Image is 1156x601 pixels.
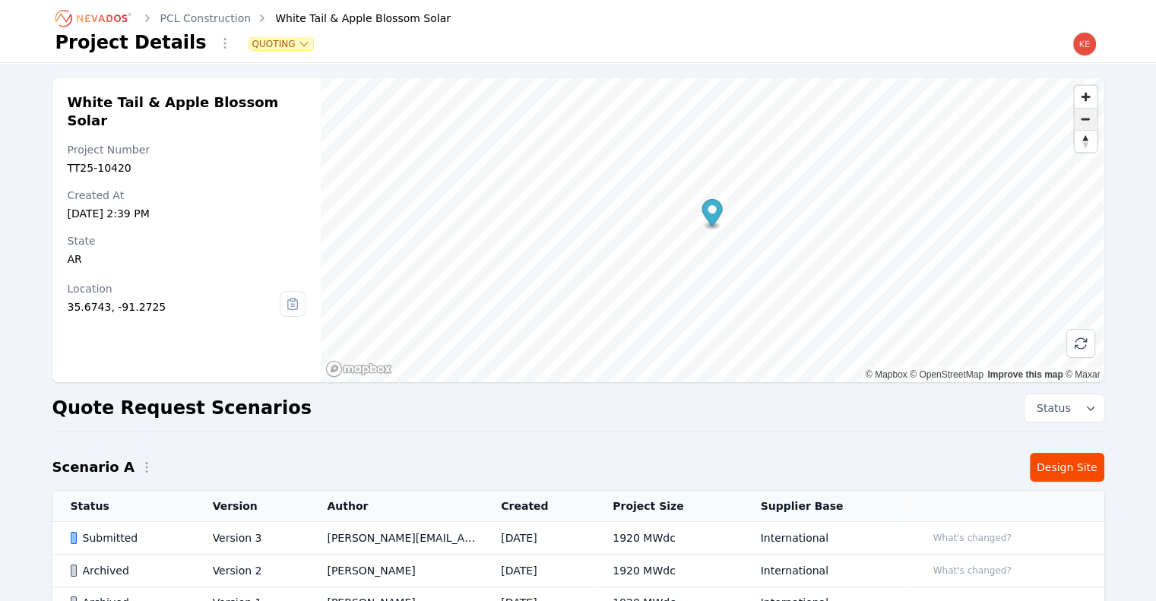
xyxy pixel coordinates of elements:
td: 1920 MWdc [594,555,742,587]
span: Reset bearing to north [1075,131,1097,152]
div: TT25-10420 [68,160,306,176]
a: Maxar [1066,369,1101,380]
h1: Project Details [55,30,207,55]
td: [DATE] [483,522,594,555]
div: Created At [68,188,306,203]
div: Archived [71,563,187,578]
span: Status [1031,400,1071,416]
div: AR [68,251,306,267]
th: Author [309,491,483,522]
th: Created [483,491,594,522]
button: What's changed? [926,562,1018,579]
td: International [743,555,908,587]
button: Zoom out [1075,108,1097,130]
div: Submitted [71,530,187,546]
div: Map marker [702,199,723,230]
th: Project Size [594,491,742,522]
img: kevin.west@nevados.solar [1072,32,1097,56]
tr: SubmittedVersion 3[PERSON_NAME][EMAIL_ADDRESS][PERSON_NAME][DOMAIN_NAME][DATE]1920 MWdcInternatio... [52,522,1104,555]
td: Version 2 [195,555,309,587]
div: Location [68,281,280,296]
tr: ArchivedVersion 2[PERSON_NAME][DATE]1920 MWdcInternationalWhat's changed? [52,555,1104,587]
nav: Breadcrumb [55,6,451,30]
canvas: Map [321,78,1104,382]
div: White Tail & Apple Blossom Solar [254,11,451,26]
a: Improve this map [987,369,1063,380]
a: PCL Construction [160,11,252,26]
div: State [68,233,306,248]
td: 1920 MWdc [594,522,742,555]
th: Status [52,491,195,522]
button: Status [1025,394,1104,422]
h2: White Tail & Apple Blossom Solar [68,93,306,130]
button: Reset bearing to north [1075,130,1097,152]
td: [PERSON_NAME] [309,555,483,587]
button: Quoting [249,38,314,50]
td: International [743,522,908,555]
th: Supplier Base [743,491,908,522]
th: Version [195,491,309,522]
div: [DATE] 2:39 PM [68,206,306,221]
a: Mapbox homepage [325,360,392,378]
a: Design Site [1030,453,1104,482]
div: 35.6743, -91.2725 [68,299,280,315]
td: [PERSON_NAME][EMAIL_ADDRESS][PERSON_NAME][DOMAIN_NAME] [309,522,483,555]
td: Version 3 [195,522,309,555]
a: Mapbox [866,369,907,380]
a: OpenStreetMap [910,369,983,380]
div: Project Number [68,142,306,157]
h2: Quote Request Scenarios [52,396,312,420]
button: What's changed? [926,530,1018,546]
span: Zoom out [1075,109,1097,130]
button: Zoom in [1075,86,1097,108]
td: [DATE] [483,555,594,587]
h2: Scenario A [52,457,135,478]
